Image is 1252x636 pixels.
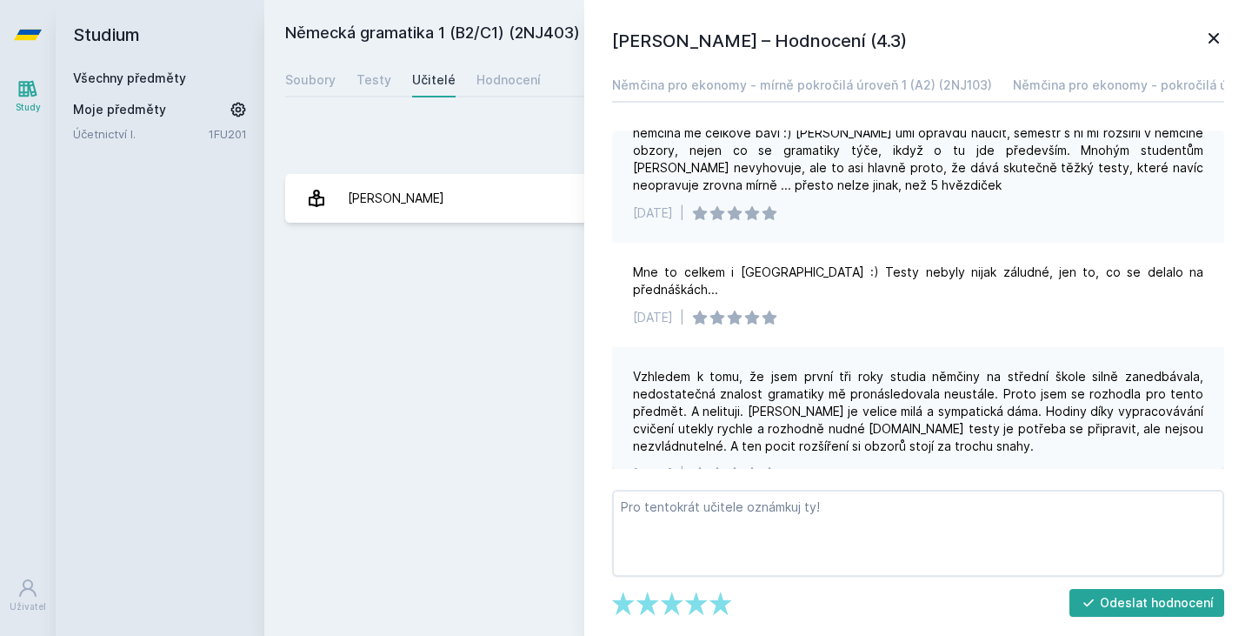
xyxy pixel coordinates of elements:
a: Testy [356,63,391,97]
a: Soubory [285,63,336,97]
a: 1FU201 [209,127,247,141]
div: [DATE] [633,204,673,222]
span: Moje předměty [73,101,166,118]
div: Skvělá profesorka, cvičení německý gramatiky mě s ní dost bavily, musím teda podotknout, že němči... [633,107,1203,194]
a: Všechny předměty [73,70,186,85]
div: Hodnocení [476,71,541,89]
div: Testy [356,71,391,89]
div: Uživatel [10,600,46,613]
a: Uživatel [3,569,52,622]
a: Hodnocení [476,63,541,97]
a: Učitelé [412,63,456,97]
div: Study [16,101,41,114]
h2: Německá gramatika 1 (B2/C1) (2NJ403) [285,21,1036,49]
a: Study [3,70,52,123]
div: [PERSON_NAME] [348,181,444,216]
a: Účetnictví I. [73,125,209,143]
div: Učitelé [412,71,456,89]
a: [PERSON_NAME] 4 hodnocení 4.3 [285,174,1231,223]
div: Soubory [285,71,336,89]
div: | [680,204,684,222]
